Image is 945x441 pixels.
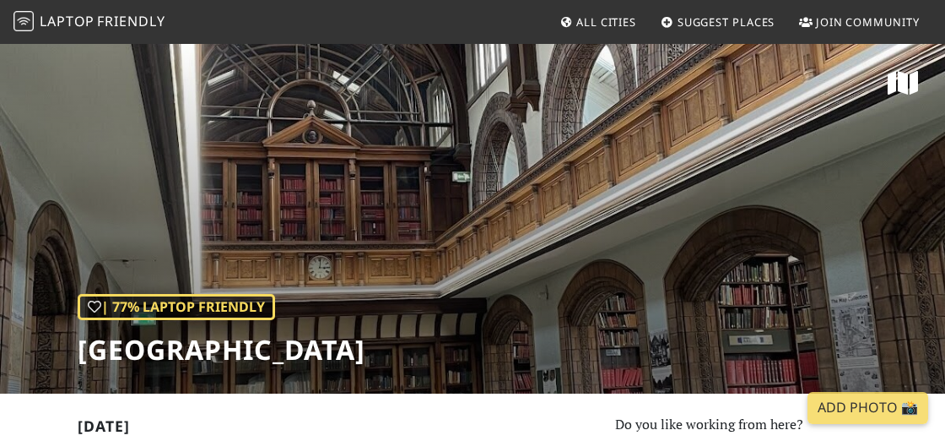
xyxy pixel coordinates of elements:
span: Suggest Places [678,14,775,30]
div: | 77% Laptop Friendly [78,294,275,321]
a: Join Community [792,7,926,37]
h1: [GEOGRAPHIC_DATA] [78,334,365,366]
a: LaptopFriendly LaptopFriendly [13,8,165,37]
p: Do you like working from here? [550,414,867,436]
span: Friendly [97,12,165,30]
span: Laptop [40,12,94,30]
a: All Cities [553,7,643,37]
img: LaptopFriendly [13,11,34,31]
span: Join Community [816,14,920,30]
span: All Cities [576,14,636,30]
a: Suggest Places [654,7,782,37]
a: Add Photo 📸 [807,392,928,424]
